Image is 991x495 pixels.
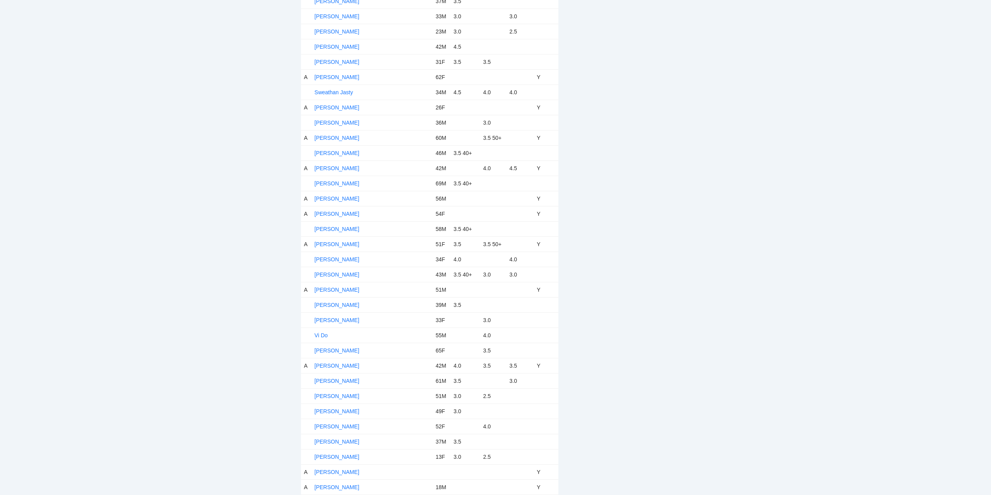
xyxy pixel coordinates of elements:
td: 3.5 40+ [451,145,480,160]
a: [PERSON_NAME] [315,271,359,278]
td: 3.0 [506,267,533,282]
td: 42M [433,160,451,176]
a: [PERSON_NAME] [315,150,359,156]
a: [PERSON_NAME] [315,59,359,65]
td: Y [533,236,558,252]
td: 62F [433,69,451,85]
td: Y [533,130,558,145]
a: [PERSON_NAME] [315,317,359,323]
a: [PERSON_NAME] [315,28,359,35]
a: [PERSON_NAME] [315,363,359,369]
td: 52F [433,419,451,434]
td: 3.0 [480,115,506,130]
td: 69M [433,176,451,191]
td: 4.0 [480,328,506,343]
td: 58M [433,221,451,236]
td: 4.0 [451,252,480,267]
td: A [301,160,312,176]
a: [PERSON_NAME] [315,226,359,232]
a: [PERSON_NAME] [315,256,359,262]
td: 54F [433,206,451,221]
td: 55M [433,328,451,343]
td: 65F [433,343,451,358]
td: 2.5 [480,388,506,403]
td: 3.5 40+ [451,221,480,236]
td: 3.0 [451,388,480,403]
td: 3.0 [451,449,480,464]
td: Y [533,191,558,206]
a: [PERSON_NAME] [315,74,359,80]
td: 3.0 [451,24,480,39]
a: [PERSON_NAME] [315,241,359,247]
td: 33F [433,312,451,328]
td: 3.5 [451,236,480,252]
td: 3.5 [480,54,506,69]
td: 4.0 [480,419,506,434]
td: Y [533,69,558,85]
td: 51M [433,282,451,297]
td: 4.5 [451,39,480,54]
td: 3.5 [451,54,480,69]
td: 3.5 [480,358,506,373]
td: 61M [433,373,451,388]
td: Y [533,282,558,297]
td: Y [533,206,558,221]
td: 4.5 [506,160,533,176]
td: 60M [433,130,451,145]
td: Y [533,358,558,373]
a: [PERSON_NAME] [315,439,359,445]
a: [PERSON_NAME] [315,302,359,308]
td: 3.5 40+ [451,176,480,191]
td: 31F [433,54,451,69]
td: 51F [433,236,451,252]
a: Sweathan Jasty [315,89,353,95]
td: 3.0 [506,373,533,388]
td: 3.0 [506,9,533,24]
a: [PERSON_NAME] [315,135,359,141]
td: 51M [433,388,451,403]
td: 36M [433,115,451,130]
td: 4.0 [480,85,506,100]
td: 3.0 [451,9,480,24]
td: A [301,130,312,145]
td: 3.5 [506,358,533,373]
a: [PERSON_NAME] [315,287,359,293]
td: 46M [433,145,451,160]
a: [PERSON_NAME] [315,423,359,430]
td: 4.5 [451,85,480,100]
td: Y [533,464,558,479]
a: [PERSON_NAME] [315,378,359,384]
a: [PERSON_NAME] [315,347,359,354]
td: 3.5 50+ [480,236,506,252]
td: 37M [433,434,451,449]
td: 49F [433,403,451,419]
a: [PERSON_NAME] [315,484,359,490]
td: 4.0 [506,85,533,100]
a: [PERSON_NAME] [315,211,359,217]
td: A [301,206,312,221]
td: Y [533,100,558,115]
a: [PERSON_NAME] [315,180,359,187]
a: [PERSON_NAME] [315,104,359,111]
td: A [301,191,312,206]
td: 39M [433,297,451,312]
td: 3.5 50+ [480,130,506,145]
td: 18M [433,479,451,495]
a: [PERSON_NAME] [315,469,359,475]
td: Y [533,479,558,495]
td: 3.5 [480,343,506,358]
td: 2.5 [506,24,533,39]
td: 42M [433,39,451,54]
a: [PERSON_NAME] [315,454,359,460]
a: [PERSON_NAME] [315,44,359,50]
td: 34M [433,85,451,100]
td: 3.5 [451,373,480,388]
td: A [301,358,312,373]
td: 4.0 [451,358,480,373]
td: 3.5 [451,297,480,312]
td: 42M [433,358,451,373]
td: 13F [433,449,451,464]
td: 3.5 40+ [451,267,480,282]
a: [PERSON_NAME] [315,13,359,19]
a: [PERSON_NAME] [315,408,359,414]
